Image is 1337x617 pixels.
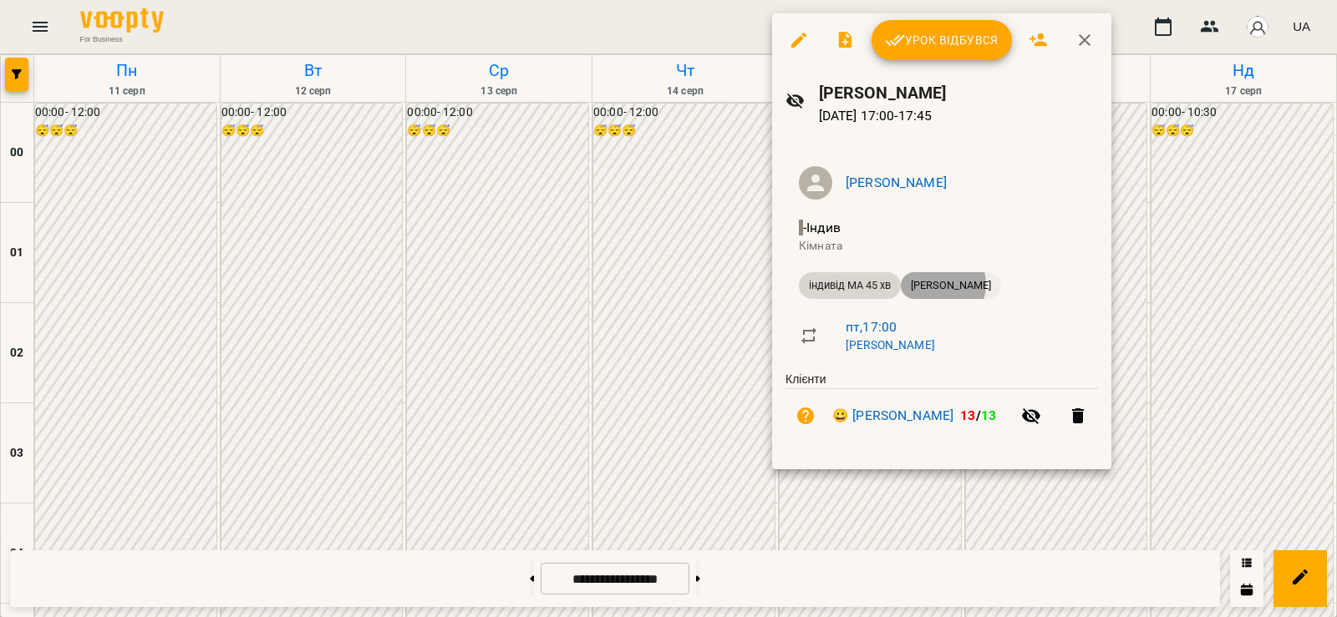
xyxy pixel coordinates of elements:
[872,20,1012,60] button: Урок відбувся
[885,30,999,50] span: Урок відбувся
[901,278,1001,293] span: [PERSON_NAME]
[960,407,996,423] b: /
[785,372,1098,449] ul: Клієнти
[960,407,975,423] span: 13
[799,278,901,293] span: індивід МА 45 хв
[981,407,996,423] span: 13
[799,238,1085,255] p: Кімната
[785,396,826,436] button: Візит ще не сплачено. Додати оплату?
[819,80,1098,106] h6: [PERSON_NAME]
[832,406,953,426] a: 😀 [PERSON_NAME]
[901,272,1001,299] div: [PERSON_NAME]
[799,220,844,235] span: - Індив
[846,174,947,190] a: [PERSON_NAME]
[846,338,935,351] a: [PERSON_NAME]
[846,319,897,335] a: пт , 17:00
[819,106,1098,126] p: [DATE] 17:00 - 17:45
